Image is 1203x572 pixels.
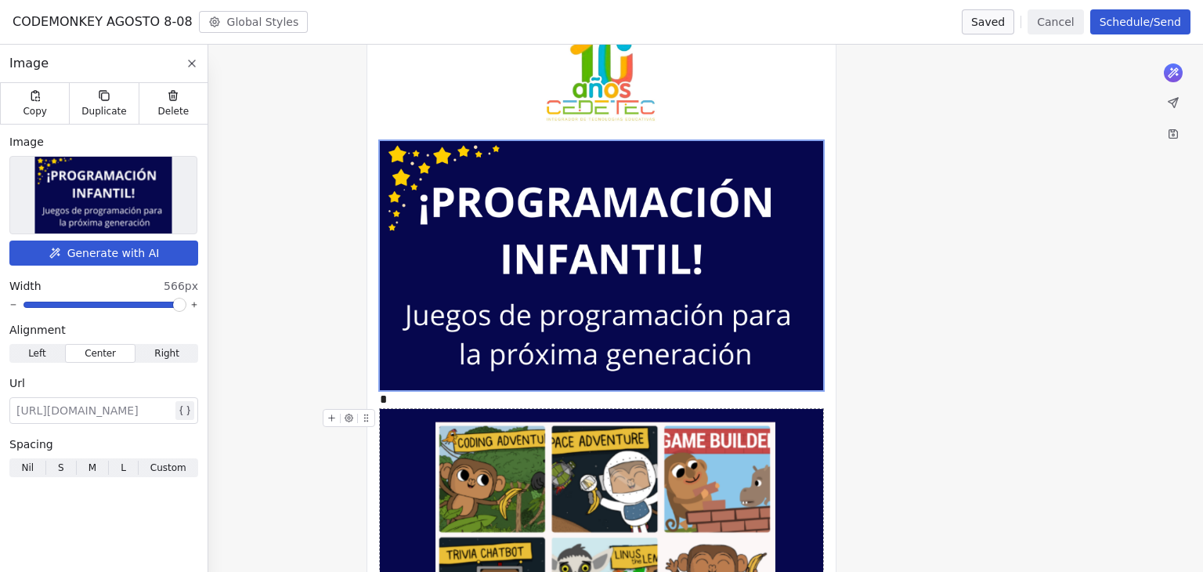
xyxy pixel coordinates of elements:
span: Spacing [9,436,53,452]
span: Right [154,346,179,360]
span: Delete [158,105,190,118]
span: Nil [21,461,34,475]
button: Schedule/Send [1090,9,1190,34]
span: CODEMONKEY AGOSTO 8-08 [13,13,193,31]
span: Image [9,54,49,73]
span: S [58,461,64,475]
span: Url [9,375,25,391]
span: Image [9,134,44,150]
button: Global Styles [199,11,309,33]
span: Custom [150,461,186,475]
span: Left [28,346,46,360]
span: Copy [23,105,47,118]
button: Saved [962,9,1014,34]
img: Selected image [35,157,172,234]
span: Alignment [9,322,66,338]
span: 566px [164,278,198,294]
span: Width [9,278,42,294]
span: L [121,461,126,475]
button: Cancel [1028,9,1083,34]
span: Duplicate [81,105,126,118]
button: Generate with AI [9,241,198,266]
span: M [89,461,96,475]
